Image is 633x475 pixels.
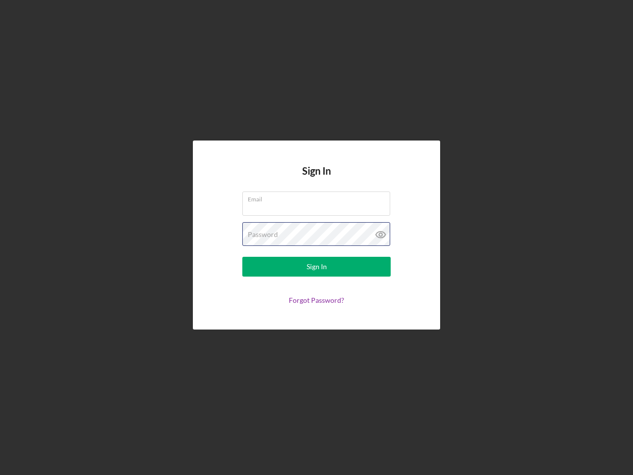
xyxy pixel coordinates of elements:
[248,231,278,238] label: Password
[248,192,390,203] label: Email
[302,165,331,191] h4: Sign In
[289,296,344,304] a: Forgot Password?
[242,257,391,277] button: Sign In
[307,257,327,277] div: Sign In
